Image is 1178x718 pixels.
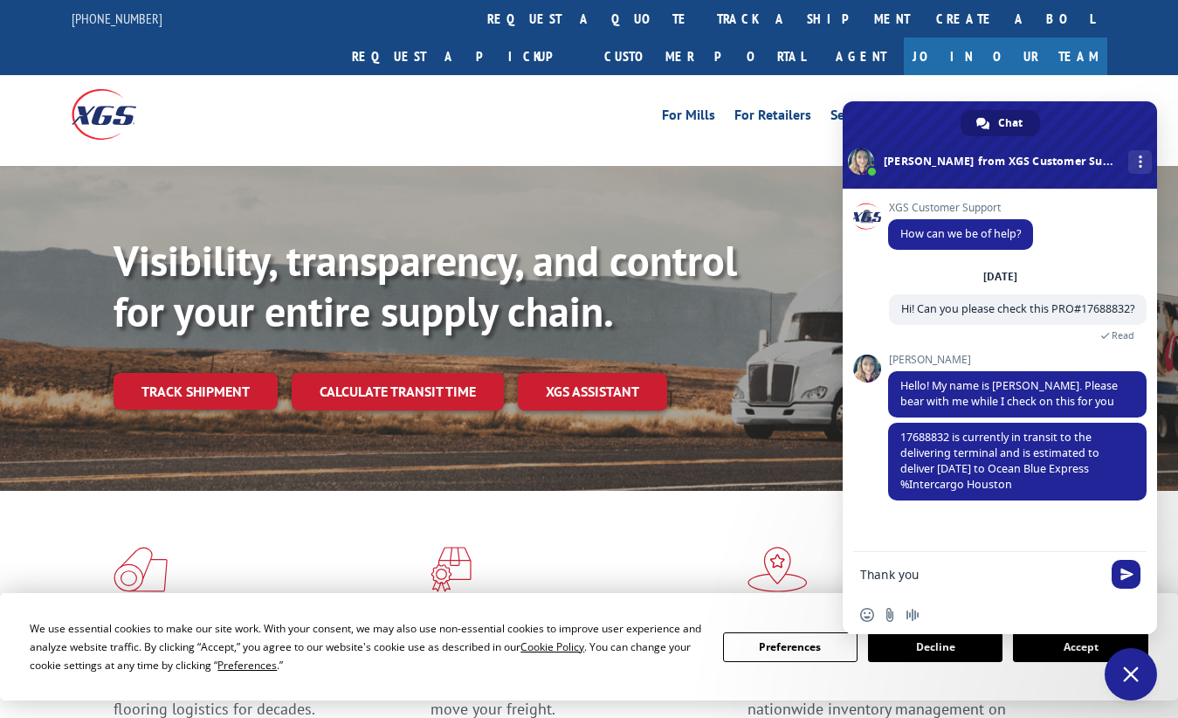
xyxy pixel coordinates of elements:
img: xgs-icon-total-supply-chain-intelligence-red [114,547,168,592]
span: How can we be of help? [900,226,1021,241]
button: Accept [1013,632,1147,662]
a: XGS ASSISTANT [518,373,667,411]
div: More channels [1128,150,1152,174]
button: Decline [868,632,1002,662]
div: Chat [961,110,1040,136]
a: Join Our Team [904,38,1107,75]
span: XGS Customer Support [888,202,1033,214]
a: Track shipment [114,373,278,410]
span: Insert an emoji [860,608,874,622]
textarea: Compose your message... [860,567,1101,583]
div: Close chat [1105,648,1157,701]
span: Read [1112,329,1134,342]
b: Visibility, transparency, and control for your entire supply chain. [114,233,737,338]
a: Customer Portal [591,38,818,75]
span: Cookie Policy [520,639,584,654]
span: Hello! My name is [PERSON_NAME]. Please bear with me while I check on this for you [900,378,1118,409]
button: Preferences [723,632,858,662]
a: Request a pickup [339,38,591,75]
a: For Retailers [734,108,811,128]
img: xgs-icon-flagship-distribution-model-red [747,547,808,592]
span: 17688832 is currently in transit to the delivering terminal and is estimated to deliver [DATE] to... [900,430,1099,492]
span: Send [1112,560,1140,589]
span: Send a file [883,608,897,622]
span: Chat [998,110,1023,136]
a: Services [830,108,879,128]
a: [PHONE_NUMBER] [72,10,162,27]
div: [DATE] [983,272,1017,282]
span: [PERSON_NAME] [888,354,1147,366]
span: Preferences [217,658,277,673]
a: Calculate transit time [292,373,504,411]
a: Agent [818,38,904,75]
span: Audio message [906,608,920,622]
div: We use essential cookies to make our site work. With your consent, we may also use non-essential ... [30,619,701,674]
a: For Mills [662,108,715,128]
span: Hi! Can you please check this PRO#17688832? [901,301,1134,316]
img: xgs-icon-focused-on-flooring-red [431,547,472,592]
